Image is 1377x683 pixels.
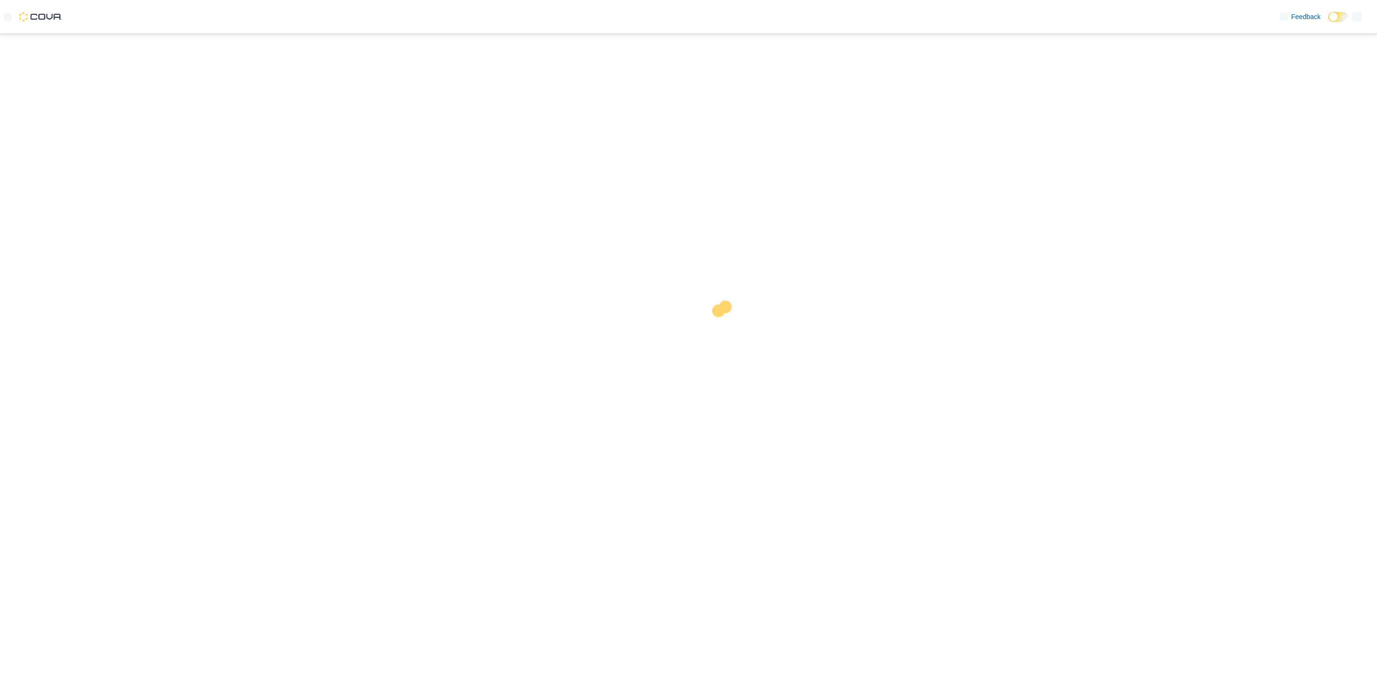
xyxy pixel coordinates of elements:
input: Dark Mode [1328,12,1348,22]
a: Feedback [1276,7,1324,26]
span: Feedback [1291,12,1321,22]
img: Cova [19,12,62,22]
img: cova-loader [688,293,760,365]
